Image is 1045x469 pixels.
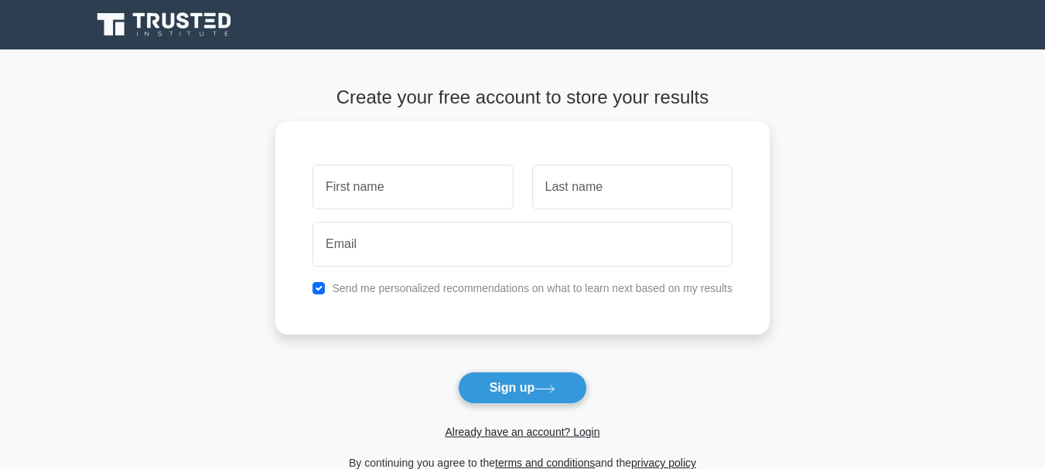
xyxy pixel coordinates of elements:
input: Last name [532,165,733,209]
a: Already have an account? Login [445,426,599,438]
label: Send me personalized recommendations on what to learn next based on my results [332,282,733,294]
h4: Create your free account to store your results [275,87,770,109]
input: First name [312,165,513,209]
a: privacy policy [631,457,696,469]
button: Sign up [458,372,588,404]
a: terms and conditions [495,457,595,469]
input: Email [312,222,733,267]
